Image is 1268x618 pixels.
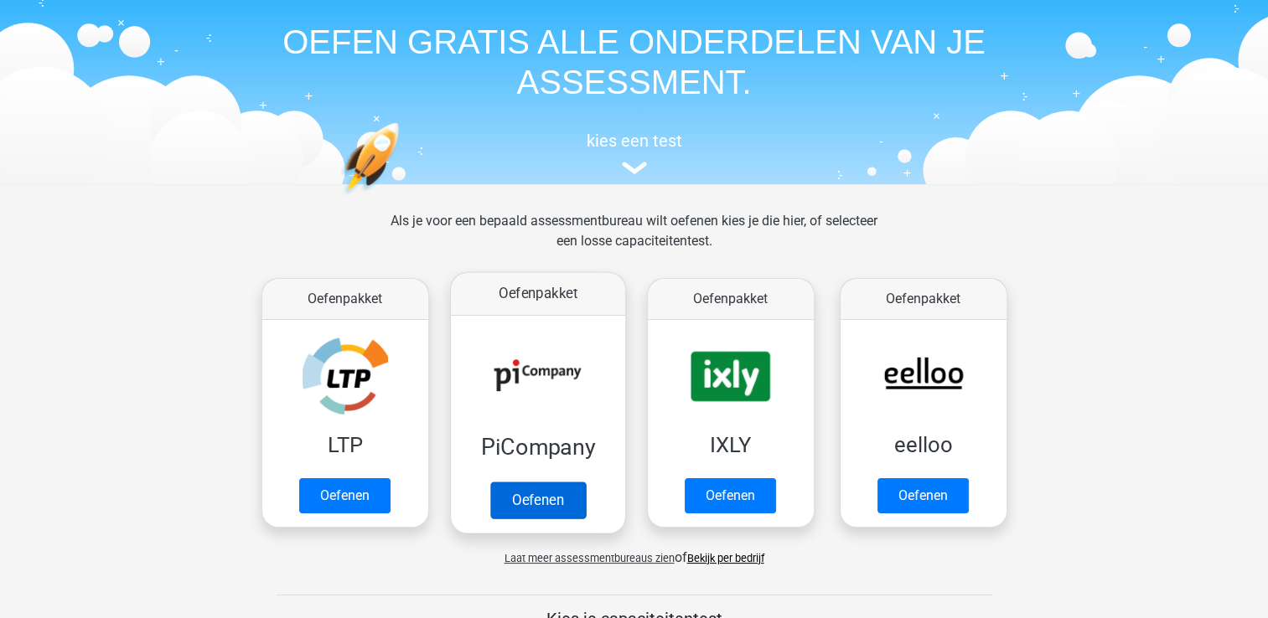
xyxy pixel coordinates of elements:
a: Oefenen [685,478,776,513]
h1: OEFEN GRATIS ALLE ONDERDELEN VAN JE ASSESSMENT. [249,22,1020,102]
a: Oefenen [489,482,585,518]
div: of [249,534,1020,568]
a: Oefenen [299,478,391,513]
div: Als je voor een bepaald assessmentbureau wilt oefenen kies je die hier, of selecteer een losse ca... [377,211,891,271]
h5: kies een test [249,131,1020,151]
a: Oefenen [877,478,969,513]
a: Bekijk per bedrijf [687,552,764,564]
span: Laat meer assessmentbureaus zien [505,552,675,564]
img: assessment [622,162,647,174]
img: oefenen [341,122,464,274]
a: kies een test [249,131,1020,175]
